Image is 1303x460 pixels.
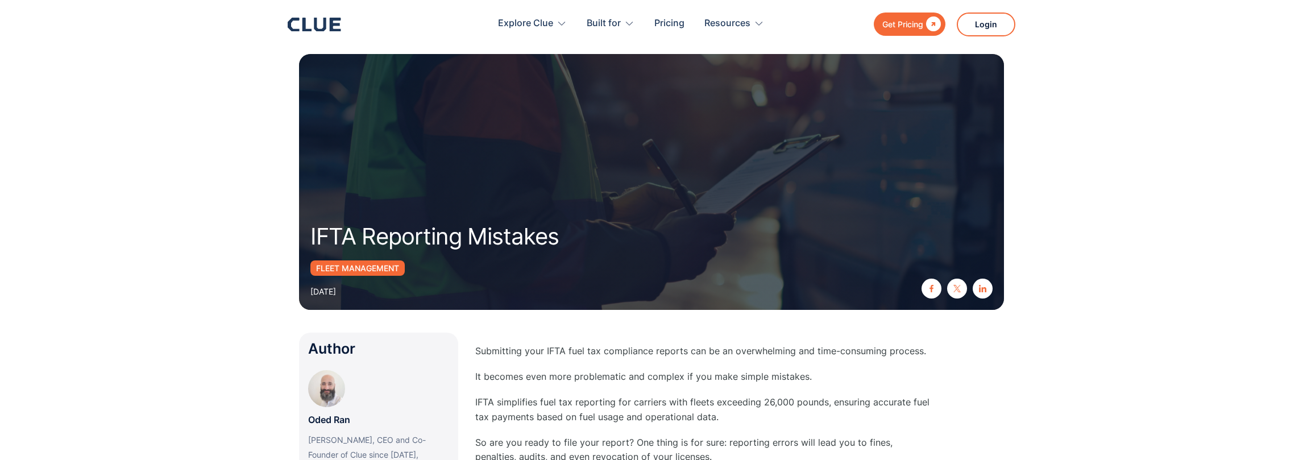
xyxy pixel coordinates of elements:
img: twitter X icon [953,285,961,292]
p: Oded Ran [308,413,350,427]
div: Built for [587,6,634,42]
p: Submitting your IFTA fuel tax compliance reports can be an overwhelming and time-consuming process. [475,344,930,358]
a: Fleet management [310,260,405,276]
img: facebook icon [928,285,935,292]
a: Pricing [654,6,684,42]
div: [DATE] [310,284,336,299]
img: Oded Ran [308,370,345,407]
div: Author [308,342,449,356]
div: Resources [704,6,750,42]
h1: IFTA Reporting Mistakes [310,224,788,249]
div: Explore Clue [498,6,553,42]
p: IFTA simplifies fuel tax reporting for carriers with fleets exceeding 26,000 pounds, ensuring acc... [475,395,930,424]
a: Get Pricing [874,13,945,36]
a: Login [957,13,1015,36]
div: Built for [587,6,621,42]
img: linkedin icon [979,285,986,292]
p: It becomes even more problematic and complex if you make simple mistakes. [475,370,930,384]
div: Get Pricing [882,17,923,31]
div:  [923,17,941,31]
div: Resources [704,6,764,42]
div: Explore Clue [498,6,567,42]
